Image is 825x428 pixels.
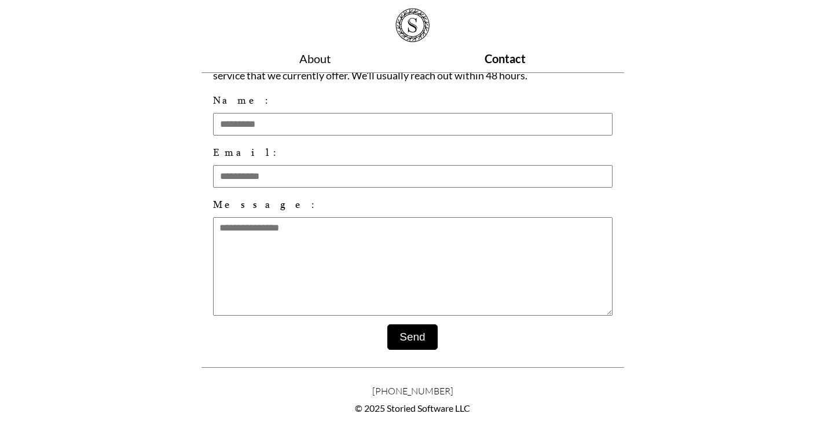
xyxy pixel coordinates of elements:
button: Send [387,324,437,350]
span: [PHONE_NUMBER] [201,385,624,397]
a: Contact [485,52,526,65]
label: Message: [213,196,613,213]
label: Email: [213,144,613,160]
label: Name: [213,92,613,108]
a: About [299,52,331,65]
